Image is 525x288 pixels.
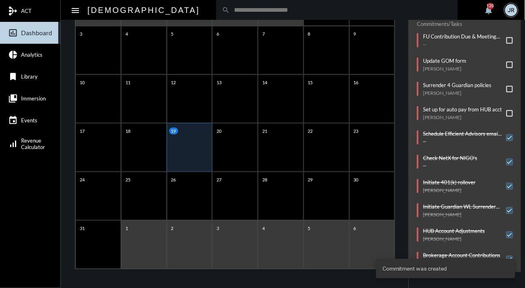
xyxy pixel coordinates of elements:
[123,176,132,183] p: 25
[169,225,176,232] p: 2
[423,82,491,88] p: Surrender 4 Guardian policies
[169,30,176,37] p: 5
[21,51,43,58] span: Analytics
[169,128,178,134] p: 19
[78,30,84,37] p: 3
[423,187,476,193] p: [PERSON_NAME]
[505,4,517,16] div: JR
[423,130,502,137] p: Schedule Efficient Advisors email to [PERSON_NAME]'s clients for Wed @12noon
[8,139,18,149] mat-icon: signal_cellular_alt
[215,79,223,86] p: 13
[423,66,466,72] p: [PERSON_NAME]
[306,176,315,183] p: 29
[423,155,477,161] p: Check NetX for NIGO's
[21,95,46,102] span: Immersion
[306,128,315,134] p: 22
[8,28,18,38] mat-icon: insert_chart_outlined
[423,236,485,242] p: [PERSON_NAME]
[21,29,52,36] span: Dashboard
[417,21,513,27] h2: Commitments/Tasks
[215,225,221,232] p: 3
[423,58,466,64] p: Update GOM form
[215,30,221,37] p: 6
[423,163,477,169] p: --
[21,73,38,80] span: Library
[352,79,361,86] p: 16
[352,176,361,183] p: 30
[21,137,45,150] span: Revenue Calculator
[260,225,267,232] p: 4
[78,128,87,134] p: 17
[352,225,358,232] p: 6
[423,203,502,210] p: Initiate Guardian WL Surrender Form
[215,176,223,183] p: 27
[260,30,267,37] p: 7
[423,90,491,96] p: [PERSON_NAME]
[484,5,494,15] mat-icon: notifications
[169,79,178,86] p: 12
[78,79,87,86] p: 10
[352,30,358,37] p: 9
[123,30,130,37] p: 4
[383,265,447,273] span: Commitment was created
[423,106,502,113] p: Set up for auto pay from HUB acct
[423,211,502,218] p: [PERSON_NAME]
[78,225,87,232] p: 31
[215,128,223,134] p: 20
[21,117,37,124] span: Events
[78,176,87,183] p: 24
[260,79,269,86] p: 14
[222,6,230,14] mat-icon: search
[8,115,18,125] mat-icon: event
[21,8,32,14] span: ACT
[423,41,502,47] p: --
[123,79,132,86] p: 11
[8,72,18,81] mat-icon: bookmark
[169,176,178,183] p: 26
[8,6,18,16] mat-icon: mediation
[123,128,132,134] p: 18
[423,33,502,40] p: FU Contribution Due & Meeting Request - [PERSON_NAME]
[123,225,130,232] p: 1
[423,228,485,234] p: HUB Account Adjustments
[306,30,312,37] p: 8
[487,3,494,9] div: 120
[87,4,200,17] h2: [DEMOGRAPHIC_DATA]
[67,2,83,18] button: Toggle sidenav
[423,114,502,120] p: [PERSON_NAME]
[306,225,312,232] p: 5
[260,128,269,134] p: 21
[423,139,502,145] p: --
[352,128,361,134] p: 23
[423,179,476,186] p: Initiate 401(k) rollover
[260,176,269,183] p: 28
[306,79,315,86] p: 15
[8,94,18,103] mat-icon: collections_bookmark
[70,6,80,15] mat-icon: Side nav toggle icon
[8,50,18,60] mat-icon: pie_chart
